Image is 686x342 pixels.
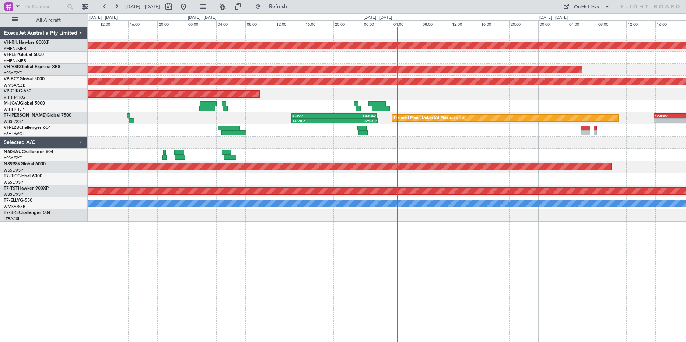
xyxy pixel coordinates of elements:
[4,113,46,118] span: T7-[PERSON_NAME]
[292,119,335,123] div: 14:20 Z
[4,174,17,179] span: T7-RIC
[187,20,216,27] div: 00:00
[509,20,539,27] div: 20:00
[125,3,160,10] span: [DATE] - [DATE]
[4,198,32,203] a: T7-ELLYG-550
[4,77,45,81] a: VP-BCYGlobal 5000
[4,162,46,166] a: N8998KGlobal 6000
[4,180,23,185] a: WSSL/XSP
[421,20,451,27] div: 08:00
[89,15,118,21] div: [DATE] - [DATE]
[4,150,22,154] span: N604AU
[157,20,187,27] div: 20:00
[394,113,466,124] div: Planned Maint Dubai (Al Maktoum Intl)
[4,58,26,64] a: YMEN/MEB
[480,20,509,27] div: 16:00
[4,204,25,209] a: WMSA/SZB
[4,77,20,81] span: VP-BCY
[4,186,18,191] span: T7-TST
[4,174,42,179] a: T7-RICGlobal 6000
[4,46,26,52] a: YMEN/MEB
[216,20,246,27] div: 04:00
[451,20,480,27] div: 12:00
[655,20,685,27] div: 16:00
[4,168,23,173] a: WSSL/XSP
[22,1,65,12] input: Trip Number
[4,211,19,215] span: T7-BRE
[4,40,19,45] span: VH-RIU
[626,20,656,27] div: 12:00
[4,101,45,106] a: M-JGVJGlobal 5000
[392,20,421,27] div: 04:00
[538,20,568,27] div: 00:00
[4,40,49,45] a: VH-RIUHawker 800XP
[655,119,681,123] div: -
[363,20,392,27] div: 00:00
[275,20,304,27] div: 12:00
[568,20,597,27] div: 04:00
[334,114,375,118] div: OMDW
[4,211,50,215] a: T7-BREChallenger 604
[4,107,24,112] a: WIHH/HLP
[4,198,20,203] span: T7-ELLY
[252,1,296,13] button: Refresh
[597,20,626,27] div: 08:00
[4,70,22,76] a: YSSY/SYD
[4,53,19,57] span: VH-LEP
[4,65,60,69] a: VH-VSKGlobal Express XRS
[19,18,78,23] span: All Aircraft
[574,4,599,11] div: Quick Links
[4,82,25,88] a: WMSA/SZB
[4,162,21,166] span: N8998K
[304,20,333,27] div: 16:00
[128,20,158,27] div: 16:00
[263,4,294,9] span: Refresh
[4,95,25,100] a: VHHH/HKG
[292,114,334,118] div: KEWR
[245,20,275,27] div: 08:00
[333,20,363,27] div: 20:00
[4,192,23,197] a: WSSL/XSP
[364,15,392,21] div: [DATE] - [DATE]
[4,101,20,106] span: M-JGVJ
[335,119,377,123] div: 02:05 Z
[4,113,71,118] a: T7-[PERSON_NAME]Global 7500
[655,114,681,118] div: OMDW
[188,15,216,21] div: [DATE] - [DATE]
[4,216,20,222] a: LTBA/ISL
[4,126,51,130] a: VH-L2BChallenger 604
[4,53,44,57] a: VH-LEPGlobal 6000
[4,186,49,191] a: T7-TSTHawker 900XP
[4,131,25,137] a: YSHL/WOL
[4,89,31,94] a: VP-CJRG-650
[4,119,23,124] a: WSSL/XSP
[4,89,19,94] span: VP-CJR
[4,155,22,161] a: YSSY/SYD
[4,150,53,154] a: N604AUChallenger 604
[539,15,568,21] div: [DATE] - [DATE]
[99,20,128,27] div: 12:00
[4,126,19,130] span: VH-L2B
[4,65,20,69] span: VH-VSK
[8,14,80,26] button: All Aircraft
[559,1,614,13] button: Quick Links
